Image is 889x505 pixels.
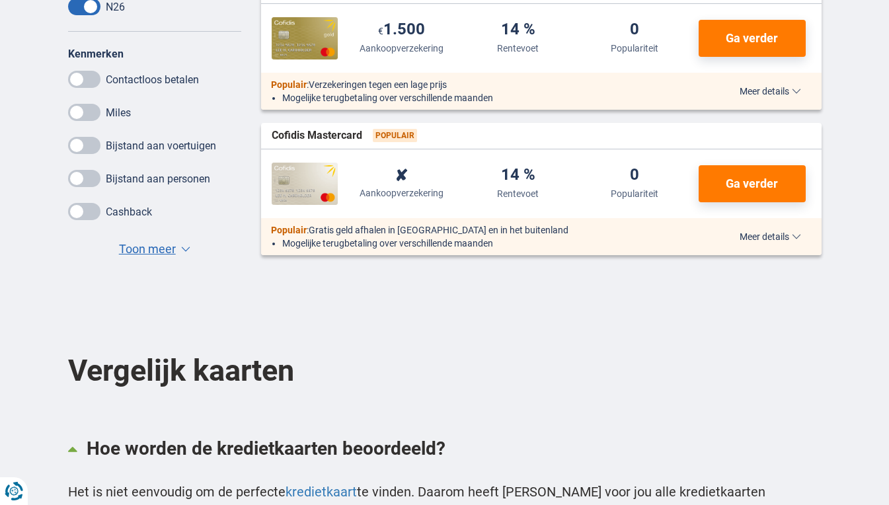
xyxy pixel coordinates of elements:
span: Meer details [740,87,801,96]
span: Verzekeringen tegen een lage prijs [309,79,447,90]
span: ▼ [181,247,190,252]
button: Toon meer ▼ [115,240,194,258]
div: Rentevoet [497,187,539,200]
label: Bijstand aan personen [106,173,210,185]
img: Cofidis [272,17,338,59]
h2: Vergelijk kaarten [68,323,822,418]
span: Gratis geld afhalen in [GEOGRAPHIC_DATA] en in het buitenland [309,225,568,235]
span: Populair [271,79,307,90]
div: Aankoopverzekering [360,186,444,200]
div: 1.500 [378,21,425,39]
button: Ga verder [699,20,806,57]
div: ✘ [395,168,408,184]
label: Bijstand aan voertuigen [106,139,216,152]
span: Meer details [740,232,801,241]
span: Ga verder [726,178,778,190]
div: 14 % [501,167,535,184]
button: Ga verder [699,165,806,202]
a: kredietkaart [286,484,357,500]
div: Aankoopverzekering [360,42,444,55]
div: 0 [630,167,639,184]
button: Meer details [730,86,811,97]
div: : [261,223,701,237]
span: € [378,26,383,36]
span: Populair [373,129,417,142]
div: 14 % [501,21,535,39]
span: Ga verder [726,32,778,44]
label: Contactloos betalen [106,73,199,86]
span: Cofidis Mastercard [272,128,362,143]
div: : [261,78,701,91]
li: Mogelijke terugbetaling over verschillende maanden [282,237,690,250]
label: Cashback [106,206,152,218]
a: Hoe worden de kredietkaarten beoordeeld? [68,424,822,472]
span: Toon meer [119,241,176,258]
span: Populair [271,225,307,235]
div: 0 [630,21,639,39]
label: N26 [106,1,125,13]
div: Populariteit [611,187,658,200]
div: Rentevoet [497,42,539,55]
label: Kenmerken [68,48,124,60]
li: Mogelijke terugbetaling over verschillende maanden [282,91,690,104]
div: Populariteit [611,42,658,55]
button: Meer details [730,231,811,242]
img: Cofidis [272,163,338,205]
label: Miles [106,106,131,119]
